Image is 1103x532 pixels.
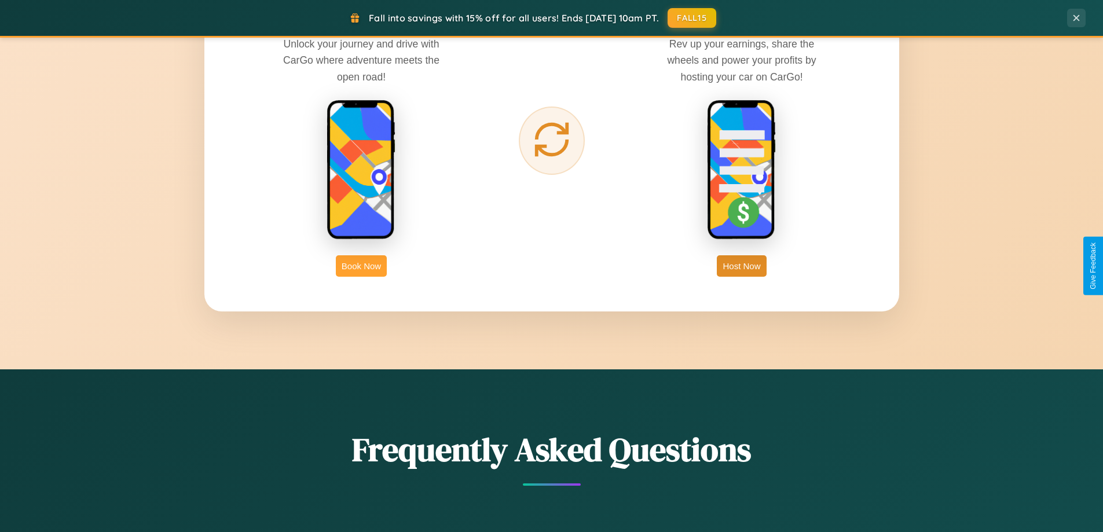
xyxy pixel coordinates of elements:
div: Give Feedback [1089,243,1097,289]
h2: Frequently Asked Questions [204,427,899,472]
button: Book Now [336,255,387,277]
p: Unlock your journey and drive with CarGo where adventure meets the open road! [274,36,448,85]
img: rent phone [327,100,396,241]
button: Host Now [717,255,766,277]
button: FALL15 [668,8,716,28]
span: Fall into savings with 15% off for all users! Ends [DATE] 10am PT. [369,12,659,24]
img: host phone [707,100,776,241]
p: Rev up your earnings, share the wheels and power your profits by hosting your car on CarGo! [655,36,829,85]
